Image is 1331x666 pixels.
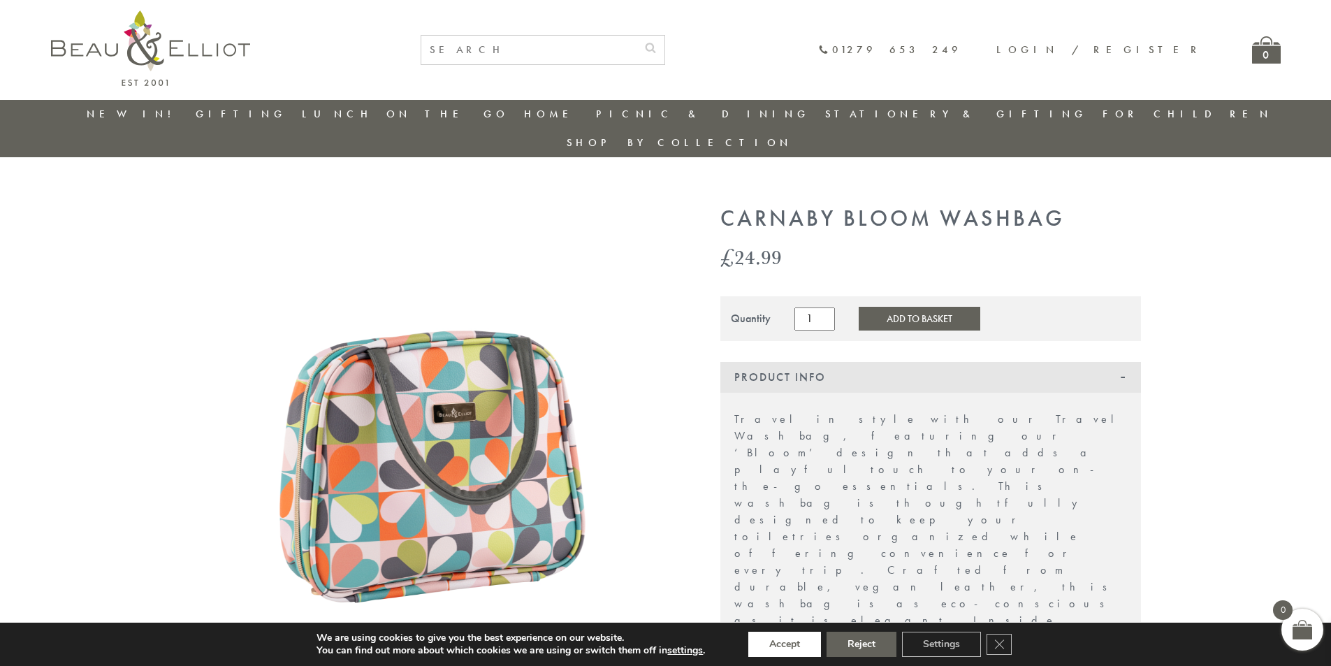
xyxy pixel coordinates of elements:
button: Add to Basket [859,307,980,331]
img: logo [51,10,250,86]
a: 01279 653 249 [818,44,961,56]
a: Stationery & Gifting [825,107,1087,121]
button: Accept [748,632,821,657]
bdi: 24.99 [720,242,782,271]
button: settings [667,644,703,657]
a: Login / Register [996,43,1203,57]
button: Reject [827,632,896,657]
a: Lunch On The Go [302,107,509,121]
a: Gifting [196,107,286,121]
p: We are using cookies to give you the best experience on our website. [317,632,705,644]
p: You can find out more about which cookies we are using or switch them off in . [317,644,705,657]
h1: Carnaby Bloom Washbag [720,206,1141,232]
div: Quantity [731,312,771,325]
a: Picnic & Dining [596,107,810,121]
input: Product quantity [794,307,835,330]
a: New in! [87,107,180,121]
button: Settings [902,632,981,657]
a: 0 [1252,36,1281,64]
button: Close GDPR Cookie Banner [987,634,1012,655]
span: £ [720,242,734,271]
div: Product Info [720,362,1141,393]
span: 0 [1273,600,1293,620]
a: For Children [1103,107,1272,121]
a: Shop by collection [567,136,792,150]
a: Home [524,107,580,121]
input: SEARCH [421,36,637,64]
